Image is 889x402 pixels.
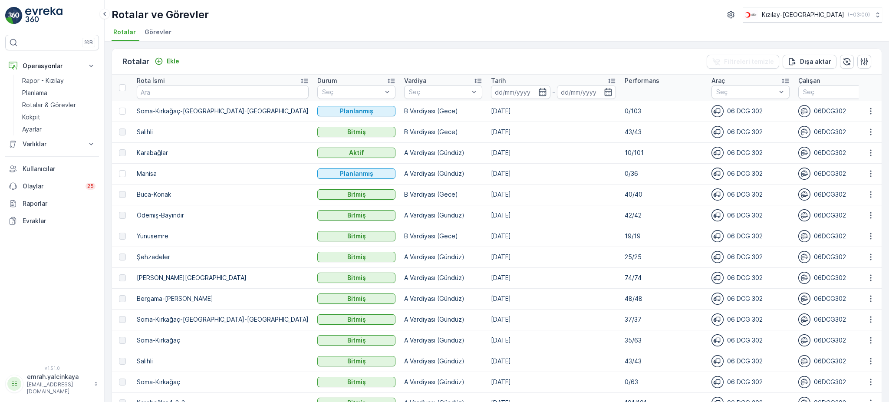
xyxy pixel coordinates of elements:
td: [DATE] [487,205,620,226]
p: Ayarlar [22,125,42,134]
p: Bitmiş [347,211,366,220]
p: Tarih [491,76,506,85]
div: Toggle Row Selected [119,274,126,281]
p: B Vardiyası (Gece) [404,190,482,199]
p: Aktif [349,148,364,157]
img: svg%3e [798,272,810,284]
p: A Vardiyası (Gündüz) [404,315,482,324]
button: Kızılay-[GEOGRAPHIC_DATA](+03:00) [743,7,882,23]
button: Aktif [317,148,395,158]
p: Planlanmış [340,107,373,115]
div: 06 DCG 302 [711,168,790,180]
img: svg%3e [798,126,810,138]
p: [PERSON_NAME][GEOGRAPHIC_DATA] [137,273,309,282]
p: Şehzadeler [137,253,309,261]
p: Planlanmış [340,169,373,178]
p: Planlama [22,89,47,97]
img: svg%3e [711,230,724,242]
img: svg%3e [711,293,724,305]
p: Varlıklar [23,140,82,148]
img: logo_light-DOdMpM7g.png [25,7,63,24]
p: A Vardiyası (Gündüz) [404,211,482,220]
p: B Vardiyası (Gece) [404,232,482,241]
p: Bitmiş [347,336,366,345]
img: svg%3e [798,334,810,346]
div: 06 DCG 302 [711,126,790,138]
img: svg%3e [798,251,810,263]
p: Soma-Kırkağaç [137,378,309,386]
p: 42/42 [625,211,703,220]
p: Kızılay-[GEOGRAPHIC_DATA] [762,10,844,19]
img: svg%3e [711,168,724,180]
p: ⌘B [84,39,93,46]
p: Manisa [137,169,309,178]
img: svg%3e [711,376,724,388]
button: Bitmiş [317,293,395,304]
p: Kullanıcılar [23,165,95,173]
div: 06DCG302 [798,126,876,138]
img: svg%3e [798,209,810,221]
button: Varlıklar [5,135,99,153]
a: Kullanıcılar [5,160,99,178]
p: Durum [317,76,337,85]
p: A Vardiyası (Gündüz) [404,336,482,345]
span: v 1.51.0 [5,366,99,371]
p: Evraklar [23,217,95,225]
div: 06DCG302 [798,230,876,242]
div: 06DCG302 [798,313,876,326]
div: 06DCG302 [798,147,876,159]
p: 19/19 [625,232,703,241]
img: svg%3e [798,293,810,305]
div: 06 DCG 302 [711,272,790,284]
input: dd/mm/yyyy [557,85,616,99]
span: Görevler [145,28,171,36]
div: EE [7,377,21,391]
div: 06 DCG 302 [711,147,790,159]
img: svg%3e [798,376,810,388]
p: Rotalar & Görevler [22,101,76,109]
div: 06 DCG 302 [711,251,790,263]
div: Toggle Row Selected [119,295,126,302]
div: 06 DCG 302 [711,355,790,367]
p: Bergama-[PERSON_NAME] [137,294,309,303]
img: svg%3e [798,168,810,180]
div: Toggle Row Selected [119,108,126,115]
a: Olaylar25 [5,178,99,195]
p: 0/63 [625,378,703,386]
div: 06DCG302 [798,209,876,221]
div: 06DCG302 [798,293,876,305]
button: Planlanmış [317,106,395,116]
p: Vardiya [404,76,426,85]
button: Bitmiş [317,335,395,346]
div: 06 DCG 302 [711,334,790,346]
p: 0/103 [625,107,703,115]
img: svg%3e [711,126,724,138]
td: [DATE] [487,267,620,288]
p: 74/74 [625,273,703,282]
p: Soma-Kırkağaç-[GEOGRAPHIC_DATA]-[GEOGRAPHIC_DATA] [137,107,309,115]
a: Kokpit [19,111,99,123]
p: Rotalar ve Görevler [112,8,209,22]
p: 40/40 [625,190,703,199]
p: Salihli [137,128,309,136]
p: Operasyonlar [23,62,82,70]
p: 25 [87,183,94,190]
p: A Vardiyası (Gündüz) [404,169,482,178]
img: svg%3e [711,355,724,367]
img: svg%3e [798,313,810,326]
p: Buca-Konak [137,190,309,199]
p: - [552,87,555,97]
div: 06DCG302 [798,251,876,263]
p: Rotalar [122,56,149,68]
td: [DATE] [487,351,620,372]
p: Dışa aktar [800,57,831,66]
td: [DATE] [487,142,620,163]
img: svg%3e [798,230,810,242]
div: 06DCG302 [798,188,876,201]
img: svg%3e [798,147,810,159]
p: Seç [409,88,469,96]
p: Çalışan [798,76,820,85]
p: Soma-Kırkağaç-[GEOGRAPHIC_DATA]-[GEOGRAPHIC_DATA] [137,315,309,324]
div: 06DCG302 [798,168,876,180]
div: 06DCG302 [798,334,876,346]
